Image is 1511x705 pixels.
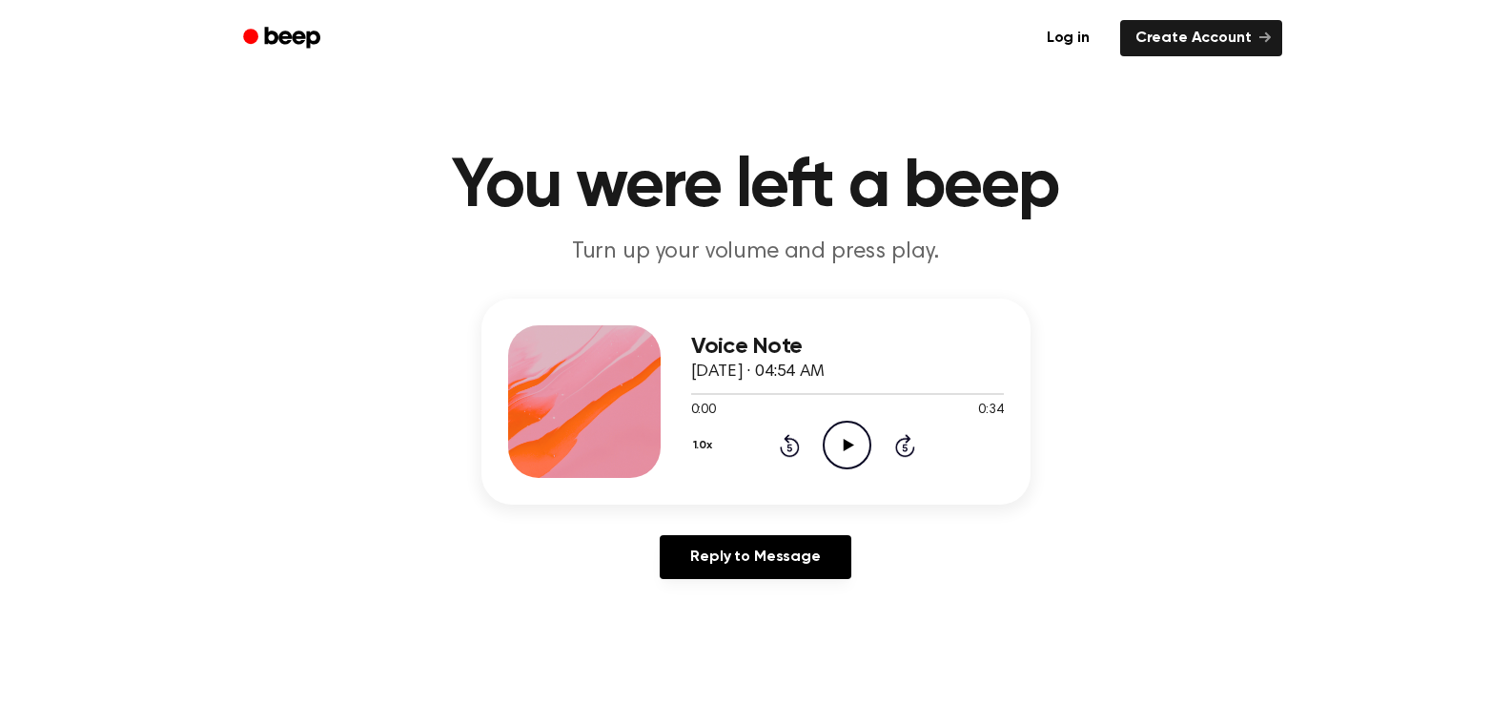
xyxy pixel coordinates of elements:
button: 1.0x [691,429,720,462]
a: Reply to Message [660,535,850,579]
a: Log in [1028,16,1109,60]
a: Create Account [1120,20,1282,56]
h3: Voice Note [691,334,1004,360]
a: Beep [230,20,337,57]
span: 0:34 [978,401,1003,421]
h1: You were left a beep [268,153,1244,221]
span: [DATE] · 04:54 AM [691,363,825,381]
span: 0:00 [691,401,716,421]
p: Turn up your volume and press play. [390,237,1122,268]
